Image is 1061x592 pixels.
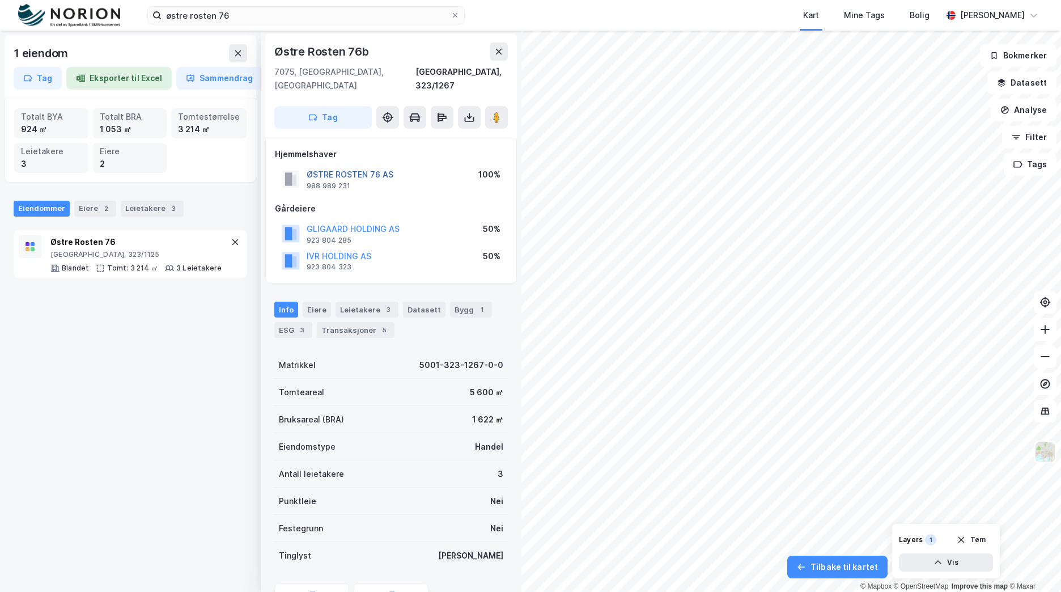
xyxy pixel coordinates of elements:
button: Tag [14,67,62,90]
div: 1 [476,304,487,315]
img: Z [1034,441,1056,463]
div: 924 ㎡ [21,123,82,136]
div: Eiere [303,302,331,318]
div: 1 eiendom [14,44,70,62]
div: 1 053 ㎡ [100,123,160,136]
div: 3 [498,467,503,481]
div: [GEOGRAPHIC_DATA], 323/1125 [50,250,222,259]
div: Matrikkel [279,358,316,372]
div: 100% [478,168,500,181]
div: Leietakere [336,302,398,318]
div: 3 [296,324,308,336]
div: Hjemmelshaver [275,147,507,161]
div: 2 [100,203,112,214]
div: 50% [483,250,500,263]
div: 3 [21,158,82,170]
div: Mine Tags [844,9,885,22]
div: Tomtestørrelse [178,111,240,123]
div: Tinglyst [279,549,311,563]
div: Østre Rosten 76 [50,235,222,249]
div: Info [274,302,298,318]
div: Eiendommer [14,201,70,217]
div: 5 600 ㎡ [470,386,503,399]
div: Bruksareal (BRA) [279,413,344,426]
div: Festegrunn [279,522,323,535]
iframe: Chat Widget [1004,538,1061,592]
div: 3 [168,203,179,214]
div: 5001-323-1267-0-0 [419,358,503,372]
input: Søk på adresse, matrikkel, gårdeiere, leietakere eller personer [162,7,451,24]
div: Layers [899,535,923,544]
div: Leietakere [121,201,184,217]
div: Punktleie [279,494,316,508]
div: Nei [490,522,503,535]
div: 3 214 ㎡ [178,123,240,136]
div: Eiendomstype [279,440,336,454]
div: Bygg [450,302,492,318]
div: [PERSON_NAME] [960,9,1025,22]
button: Tag [274,106,372,129]
div: 1 [925,534,936,546]
div: [GEOGRAPHIC_DATA], 323/1267 [415,65,508,92]
div: Handel [475,440,503,454]
button: Vis [899,553,993,572]
div: Transaksjoner [317,322,394,338]
a: Improve this map [952,582,1008,590]
div: 2 [100,158,160,170]
div: [PERSON_NAME] [438,549,503,563]
div: Gårdeiere [275,202,507,215]
button: Sammendrag [176,67,262,90]
img: norion-logo.80e7a08dc31c2e691866.png [18,4,120,27]
div: 1 622 ㎡ [472,413,503,426]
div: Totalt BYA [21,111,82,123]
button: Bokmerker [980,44,1056,67]
div: Antall leietakere [279,467,344,481]
button: Analyse [991,99,1056,121]
div: Eiere [100,145,160,158]
button: Datasett [987,71,1056,94]
div: 988 989 231 [307,181,350,191]
div: 923 804 285 [307,236,351,245]
div: Nei [490,494,503,508]
div: Bolig [910,9,930,22]
div: 7075, [GEOGRAPHIC_DATA], [GEOGRAPHIC_DATA] [274,65,415,92]
button: Tags [1004,153,1056,176]
div: Kontrollprogram for chat [1004,538,1061,592]
div: Eiere [74,201,116,217]
div: ESG [274,322,312,338]
button: Eksporter til Excel [66,67,172,90]
div: Blandet [62,264,89,273]
a: OpenStreetMap [894,582,949,590]
div: Tomt: 3 214 ㎡ [107,264,158,273]
div: Kart [803,9,819,22]
div: 923 804 323 [307,263,351,272]
a: Mapbox [860,582,892,590]
div: 5 [379,324,390,336]
div: 50% [483,222,500,236]
div: Tomteareal [279,386,324,399]
button: Tøm [949,531,993,549]
div: 3 Leietakere [176,264,222,273]
div: 3 [383,304,394,315]
button: Tilbake til kartet [787,556,888,578]
button: Filter [1002,126,1056,149]
div: Datasett [403,302,445,318]
div: Totalt BRA [100,111,160,123]
div: Østre Rosten 76b [274,43,371,61]
div: Leietakere [21,145,82,158]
